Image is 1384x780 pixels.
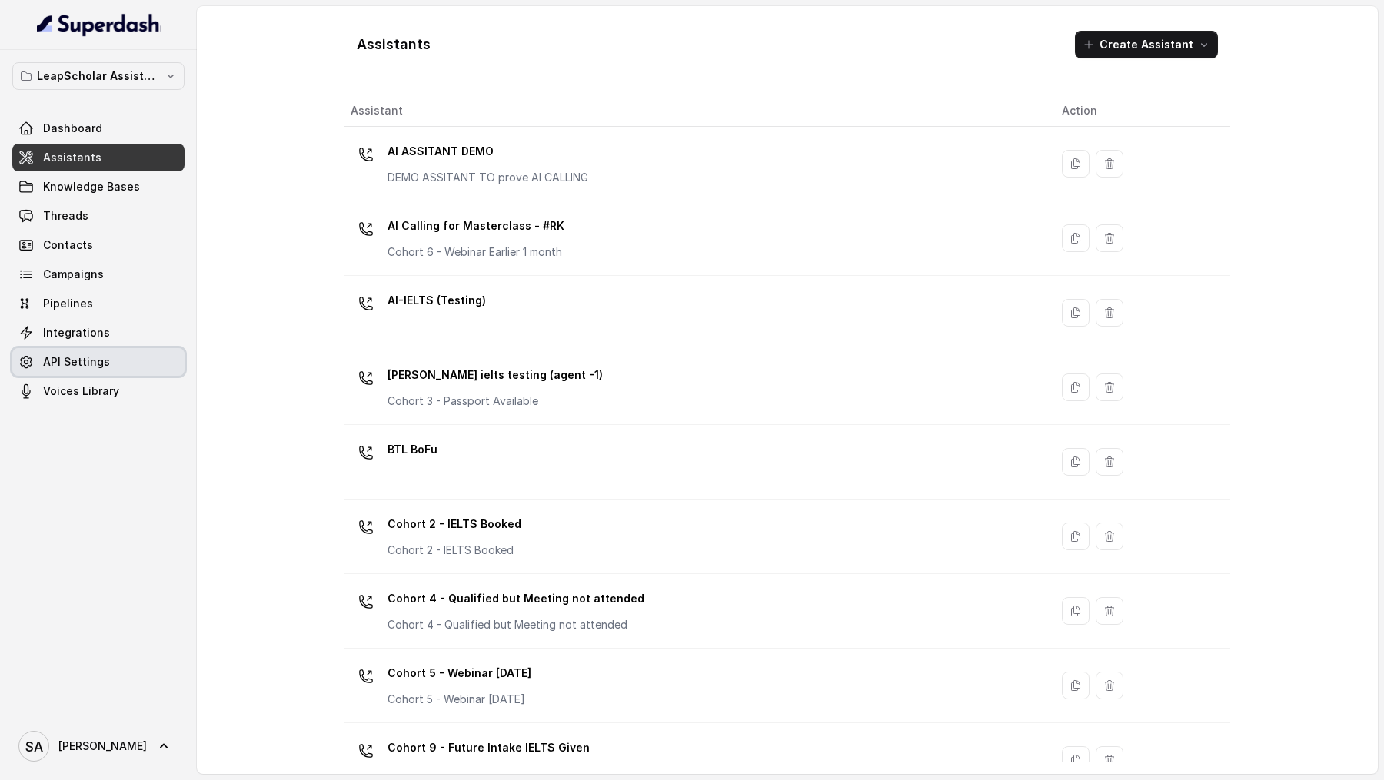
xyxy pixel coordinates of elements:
[1050,95,1230,127] th: Action
[37,67,160,85] p: LeapScholar Assistant
[12,202,185,230] a: Threads
[43,121,102,136] span: Dashboard
[357,32,431,57] h1: Assistants
[388,512,521,536] p: Cohort 2 - IELTS Booked
[388,692,531,707] p: Cohort 5 - Webinar [DATE]
[12,319,185,347] a: Integrations
[388,139,588,164] p: AI ASSITANT DEMO
[25,739,43,755] text: SA
[388,437,437,462] p: BTL BoFu
[43,325,110,340] span: Integrations
[43,296,93,311] span: Pipelines
[43,354,110,370] span: API Settings
[388,617,644,632] p: Cohort 4 - Qualified but Meeting not attended
[43,179,140,194] span: Knowledge Bases
[43,383,119,399] span: Voices Library
[1075,31,1218,58] button: Create Assistant
[37,12,161,37] img: light.svg
[388,170,588,185] p: DEMO ASSITANT TO prove AI CALLING
[388,586,644,611] p: Cohort 4 - Qualified but Meeting not attended
[43,208,88,224] span: Threads
[58,739,147,754] span: [PERSON_NAME]
[12,290,185,317] a: Pipelines
[388,244,564,260] p: Cohort 6 - Webinar Earlier 1 month
[12,144,185,171] a: Assistants
[43,150,101,165] span: Assistants
[388,363,603,387] p: [PERSON_NAME] ielts testing (agent -1)
[12,725,185,768] a: [PERSON_NAME]
[12,115,185,142] a: Dashboard
[12,261,185,288] a: Campaigns
[388,393,603,409] p: Cohort 3 - Passport Available
[12,62,185,90] button: LeapScholar Assistant
[388,214,564,238] p: AI Calling for Masterclass - #RK
[12,348,185,376] a: API Settings
[12,173,185,201] a: Knowledge Bases
[388,661,531,685] p: Cohort 5 - Webinar [DATE]
[344,95,1050,127] th: Assistant
[388,288,486,313] p: AI-IELTS (Testing)
[388,735,590,760] p: Cohort 9 - Future Intake IELTS Given
[43,237,93,253] span: Contacts
[12,377,185,405] a: Voices Library
[43,267,104,282] span: Campaigns
[388,543,521,558] p: Cohort 2 - IELTS Booked
[12,231,185,259] a: Contacts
